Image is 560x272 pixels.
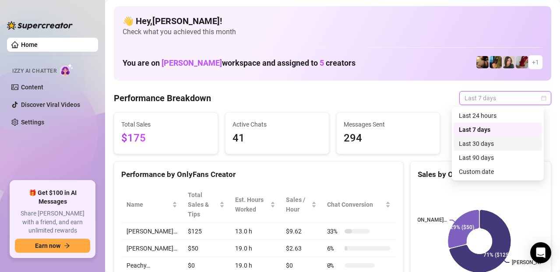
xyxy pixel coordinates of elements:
[512,260,556,266] text: [PERSON_NAME]…
[21,84,43,91] a: Content
[60,64,74,76] img: AI Chatter
[121,169,396,180] div: Performance by OnlyFans Creator
[459,153,537,162] div: Last 90 days
[123,27,542,37] span: Check what you achieved this month
[183,187,230,223] th: Total Sales & Tips
[322,187,396,223] th: Chat Conversion
[114,92,211,104] h4: Performance Breakdown
[281,240,321,257] td: $2.63
[541,95,546,101] span: calendar
[459,111,537,120] div: Last 24 hours
[454,165,542,179] div: Custom date
[127,200,170,209] span: Name
[454,123,542,137] div: Last 7 days
[532,57,539,67] span: + 1
[7,21,73,30] img: logo-BBDzfeDw.svg
[230,223,281,240] td: 13.0 h
[15,239,90,253] button: Earn nowarrow-right
[232,120,322,129] span: Active Chats
[121,187,183,223] th: Name
[232,130,322,147] span: 41
[503,56,515,68] img: Nina
[281,223,321,240] td: $9.62
[490,56,502,68] img: Milly
[162,58,222,67] span: [PERSON_NAME]
[320,58,324,67] span: 5
[454,137,542,151] div: Last 30 days
[15,189,90,206] span: 🎁 Get $100 in AI Messages
[281,187,321,223] th: Sales / Hour
[286,195,309,214] span: Sales / Hour
[121,130,211,147] span: $175
[12,67,56,75] span: Izzy AI Chatter
[344,120,433,129] span: Messages Sent
[21,41,38,48] a: Home
[230,240,281,257] td: 19.0 h
[327,200,384,209] span: Chat Conversion
[403,217,447,223] text: [PERSON_NAME]…
[183,223,230,240] td: $125
[21,101,80,108] a: Discover Viral Videos
[516,56,528,68] img: Esme
[465,92,546,105] span: Last 7 days
[454,151,542,165] div: Last 90 days
[418,169,544,180] div: Sales by OnlyFans Creator
[188,190,218,219] span: Total Sales & Tips
[327,261,341,270] span: 0 %
[35,242,60,249] span: Earn now
[344,130,433,147] span: 294
[183,240,230,257] td: $50
[15,209,90,235] span: Share [PERSON_NAME] with a friend, and earn unlimited rewards
[121,120,211,129] span: Total Sales
[123,58,356,68] h1: You are on workspace and assigned to creators
[454,109,542,123] div: Last 24 hours
[121,240,183,257] td: [PERSON_NAME]…
[459,167,537,177] div: Custom date
[121,223,183,240] td: [PERSON_NAME]…
[327,244,341,253] span: 6 %
[476,56,489,68] img: Peachy
[459,125,537,134] div: Last 7 days
[123,15,542,27] h4: 👋 Hey, [PERSON_NAME] !
[235,195,268,214] div: Est. Hours Worked
[459,139,537,148] div: Last 30 days
[327,226,341,236] span: 33 %
[64,243,70,249] span: arrow-right
[21,119,44,126] a: Settings
[530,242,551,263] div: Open Intercom Messenger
